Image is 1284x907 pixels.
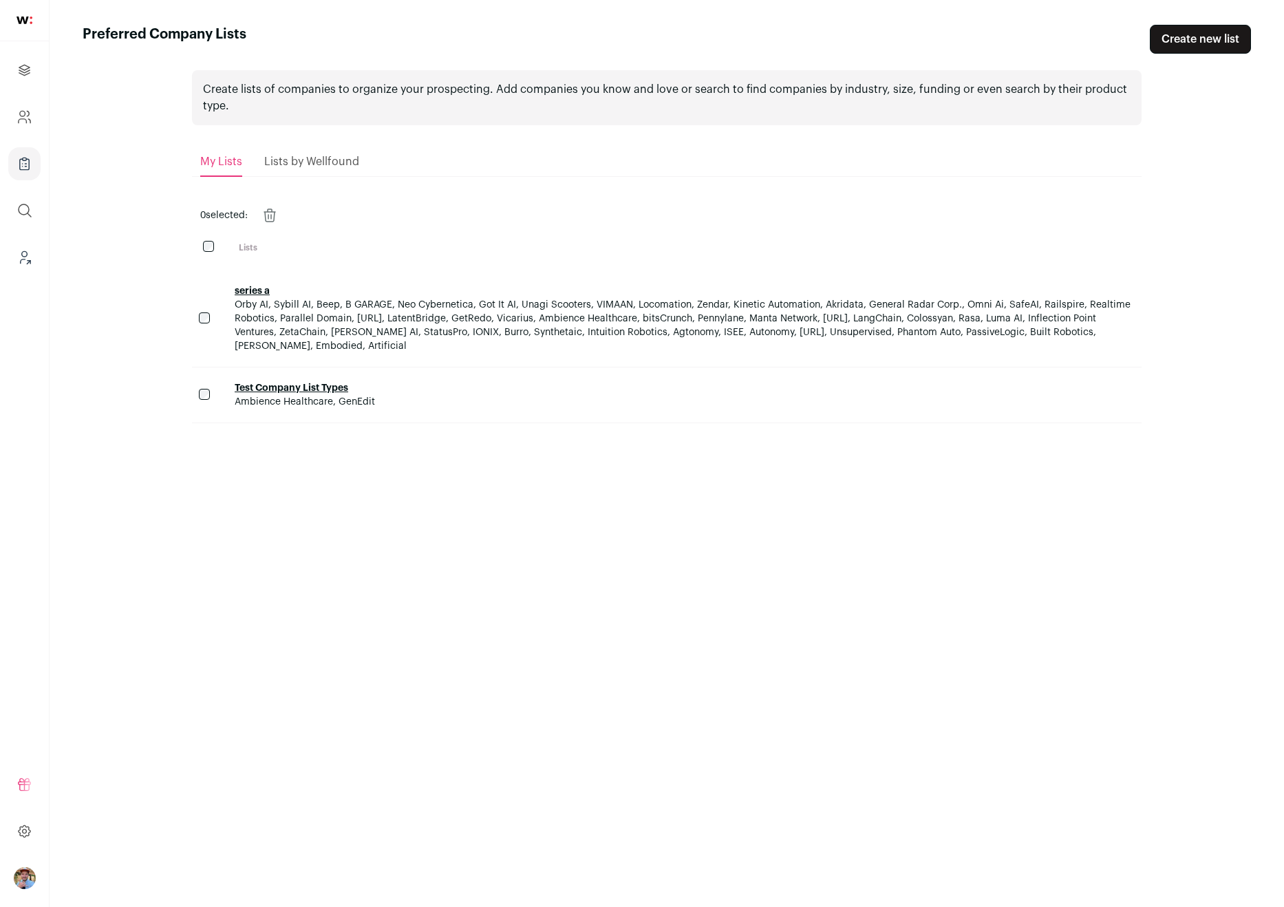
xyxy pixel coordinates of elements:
p: Create lists of companies to organize your prospecting. Add companies you know and love or search... [203,81,1131,114]
span: 0 [200,211,206,220]
a: Projects [8,54,41,87]
span: Orby AI, Sybill AI, Beep, B GARAGE, Neo Cybernetica, Got It AI, Unagi Scooters, VIMAAN, Locomatio... [235,300,1131,351]
span: selected: [200,209,248,222]
button: Remove [253,199,286,232]
h1: Preferred Company Lists [83,25,246,54]
a: Company Lists [8,147,41,180]
img: 7975094-medium_jpg [14,867,36,889]
a: Lists by Wellfound [264,148,359,175]
span: Lists by Wellfound [264,156,359,167]
button: Open dropdown [14,867,36,889]
a: Leads (Backoffice) [8,241,41,274]
th: Lists [228,240,1142,270]
a: Create new list [1150,25,1251,54]
a: series a [235,286,270,296]
span: My Lists [200,156,242,167]
img: wellfound-shorthand-0d5821cbd27db2630d0214b213865d53afaa358527fdda9d0ea32b1df1b89c2c.svg [17,17,32,24]
a: Test Company List Types [235,383,348,393]
a: Company and ATS Settings [8,100,41,134]
span: Ambience Healthcare, GenEdit [235,397,375,407]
